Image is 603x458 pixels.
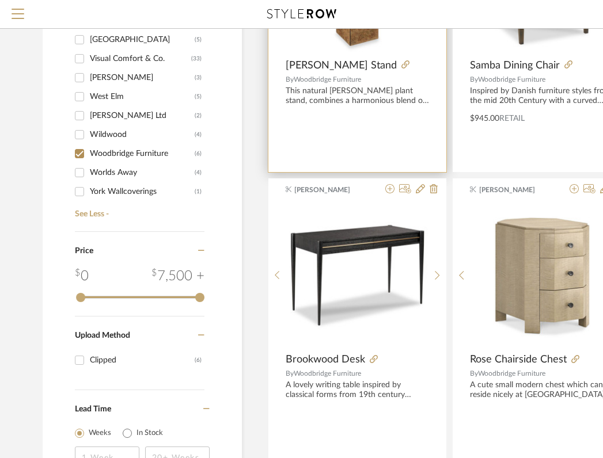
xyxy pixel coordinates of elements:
span: Woodbridge Furniture [294,76,361,83]
div: This natural [PERSON_NAME] plant stand, combines a harmonious blend of functionality and natural ... [286,86,429,106]
span: By [470,76,478,83]
div: 7,500 + [151,266,204,287]
span: Rose Chairside Chest [470,353,567,366]
div: [GEOGRAPHIC_DATA] [90,30,195,49]
div: Visual Comfort & Co. [90,49,191,68]
span: Lead Time [75,405,111,413]
img: Brookwood Desk [286,204,428,346]
span: [PERSON_NAME] [294,185,367,195]
div: Worlds Away [90,163,195,182]
span: Retail [499,114,525,123]
div: Clipped [90,351,195,369]
div: (2) [195,106,202,125]
div: Wildwood [90,125,195,144]
span: By [286,76,294,83]
span: Woodbridge Furniture [478,370,545,377]
div: 0 [75,266,89,287]
label: Weeks [89,428,111,439]
div: West Elm [90,87,195,106]
span: Woodbridge Furniture [294,370,361,377]
div: [PERSON_NAME] [90,68,195,87]
span: Samba Dining Chair [470,59,560,72]
div: (5) [195,30,202,49]
div: (33) [191,49,202,68]
span: Price [75,247,93,255]
div: (4) [195,125,202,144]
div: (6) [195,351,202,369]
div: York Wallcoverings [90,182,195,201]
span: Woodbridge Furniture [478,76,545,83]
div: (1) [195,182,202,201]
div: (5) [195,87,202,106]
span: Upload Method [75,331,130,339]
div: (4) [195,163,202,182]
div: [PERSON_NAME] Ltd [90,106,195,125]
span: Brookwood Desk [286,353,365,366]
label: In Stock [136,428,163,439]
span: [PERSON_NAME] [479,185,552,195]
div: A lovely writing table inspired by classical forms from 19th century [GEOGRAPHIC_DATA]. The crisp... [286,380,429,400]
div: (3) [195,68,202,87]
a: See Less - [72,201,204,219]
div: (6) [195,144,202,163]
span: [PERSON_NAME] Stand [286,59,397,72]
div: Woodbridge Furniture [90,144,195,163]
span: By [470,370,478,377]
span: $945.00 [470,114,499,123]
span: By [286,370,294,377]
